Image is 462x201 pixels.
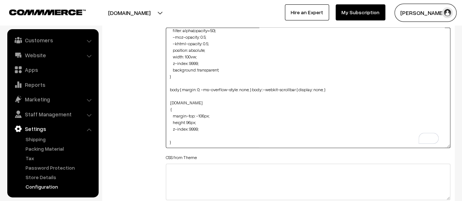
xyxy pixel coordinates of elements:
button: [DOMAIN_NAME] [83,4,176,22]
a: Store Details [24,173,96,181]
a: Packing Material [24,145,96,152]
label: CSS from Theme [166,154,197,161]
a: Customers [9,34,96,47]
a: Reports [9,78,96,91]
img: COMMMERCE [9,9,86,15]
textarea: To enrich screen reader interactions, please activate Accessibility in Grammarly extension settings [166,28,450,148]
a: Shipping [24,135,96,143]
a: Website [9,49,96,62]
a: COMMMERCE [9,7,73,16]
a: Password Protection [24,164,96,171]
a: Tax [24,154,96,162]
a: Configuration [24,183,96,190]
a: Staff Management [9,108,96,121]
img: user [442,7,453,18]
a: Marketing [9,93,96,106]
a: My Subscription [336,4,385,20]
a: Settings [9,122,96,135]
a: Hire an Expert [285,4,329,20]
button: [PERSON_NAME] [394,4,457,22]
a: Apps [9,63,96,76]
